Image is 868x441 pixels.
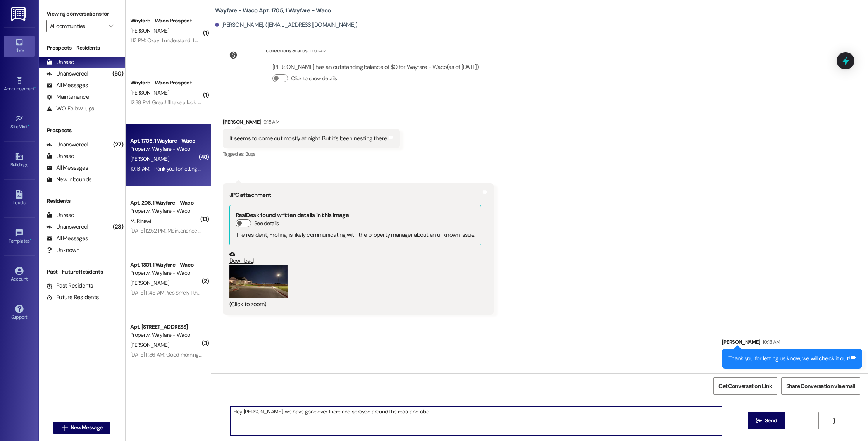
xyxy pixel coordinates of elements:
div: 10:18 AM [761,338,780,346]
div: Collections Status [266,47,307,55]
div: Maintenance [46,93,89,101]
div: 12:51 AM [307,47,326,55]
div: Unanswered [46,141,88,149]
div: Tagged as: [223,148,400,160]
div: Property: Wayfare - Waco [130,145,202,153]
a: Templates • [4,226,35,247]
span: Send [765,417,777,425]
b: Wayfare - Waco: Apt. 1705, 1 Wayfare - Waco [215,7,331,15]
div: All Messages [46,164,88,172]
div: Property: Wayfare - Waco [130,331,202,339]
i:  [62,425,67,431]
div: Prospects [39,126,125,134]
span: • [28,123,29,128]
div: [DATE] 11:36 AM: Good morning [PERSON_NAME], this is a friendly reminder that pest control will b... [130,351,819,358]
img: ResiDesk Logo [11,7,27,21]
div: It seems to come out mostly at night. But it's been nesting there [229,134,387,143]
a: Leads [4,188,35,209]
div: (23) [111,221,125,233]
div: Apt. [STREET_ADDRESS] [130,323,202,331]
div: 9:18 AM [262,118,279,126]
a: Inbox [4,36,35,57]
label: Click to show details [291,74,337,83]
i:  [831,418,837,424]
div: Apt. 3602, 1 Wayfare - Waco [130,385,202,393]
button: Get Conversation Link [713,377,777,395]
div: Residents [39,197,125,205]
span: Share Conversation via email [786,382,855,390]
span: New Message [71,424,102,432]
div: Future Residents [46,293,99,301]
div: Past Residents [46,282,93,290]
div: Apt. 206, 1 Wayfare - Waco [130,199,202,207]
span: Get Conversation Link [718,382,772,390]
div: Apt. 1705, 1 Wayfare - Waco [130,137,202,145]
a: Support [4,302,35,323]
a: Site Visit • [4,112,35,133]
span: [PERSON_NAME] [130,155,169,162]
span: [PERSON_NAME] [130,341,169,348]
div: All Messages [46,234,88,243]
textarea: Hey [PERSON_NAME], we have gone over there and sprayed around the reas, and also [230,406,722,435]
div: Wayfare - Waco Prospect [130,79,202,87]
b: JPG attachment [229,191,271,199]
span: M. Rinawi [130,217,151,224]
div: Unanswered [46,70,88,78]
div: Unread [46,152,74,160]
div: (27) [111,139,125,151]
div: [PERSON_NAME] [223,118,400,129]
div: Unknown [46,246,79,254]
div: [PERSON_NAME]. ([EMAIL_ADDRESS][DOMAIN_NAME]) [215,21,358,29]
div: 1:12 PM: Okay! I understand! I was a leasing agent for awhile myself lol!! Thank you [130,37,312,44]
a: Download [229,251,481,265]
span: Bugs [245,151,255,157]
label: See details [254,219,279,227]
div: The resident, Frolling, is likely communicating with the property manager about an unknown issue. [236,231,475,239]
button: Zoom image [229,265,288,298]
span: [PERSON_NAME] [130,279,169,286]
div: Unread [46,211,74,219]
div: Prospects + Residents [39,44,125,52]
i:  [756,418,762,424]
div: 12:38 PM: Great! I'll take a look. Thanks [130,99,214,106]
div: Wayfare - Waco Prospect [130,17,202,25]
span: • [34,85,36,90]
div: 10:18 AM: Thank you for letting us know, we will check it out! [130,165,263,172]
div: All Messages [46,81,88,90]
div: Unanswered [46,223,88,231]
div: Thank you for letting us know, we will check it out! [728,355,850,363]
a: Buildings [4,150,35,171]
a: Account [4,264,35,285]
div: New Inbounds [46,176,91,184]
div: Property: Wayfare - Waco [130,207,202,215]
button: Send [748,412,785,429]
div: [PERSON_NAME] [722,338,862,349]
div: (50) [110,68,125,80]
div: Unread [46,58,74,66]
div: WO Follow-ups [46,105,94,113]
div: [DATE] 12:52 PM: Maintenance will go in and caulk the baseboard [DATE] FYI [130,227,298,234]
div: [PERSON_NAME] has an outstanding balance of $0 for Wayfare - Waco (as of [DATE]) [272,63,479,71]
input: All communities [50,20,105,32]
div: Property: Wayfare - Waco [130,269,202,277]
span: • [30,237,31,243]
label: Viewing conversations for [46,8,117,20]
b: ResiDesk found written details in this image [236,211,349,219]
span: [PERSON_NAME] [130,27,169,34]
div: [DATE] 11:45 AM: Yes Smely I thanks you for the reminder I will be here or i will call to let you... [130,289,406,296]
div: (Click to zoom) [229,300,481,308]
span: [PERSON_NAME] [130,89,169,96]
button: New Message [53,422,111,434]
button: Share Conversation via email [781,377,860,395]
div: Past + Future Residents [39,268,125,276]
div: Apt. 1301, 1 Wayfare - Waco [130,261,202,269]
i:  [109,23,113,29]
